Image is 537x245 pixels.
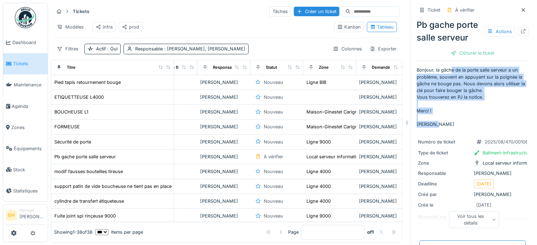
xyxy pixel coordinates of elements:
span: Stock [13,166,45,173]
a: Équipements [3,138,48,159]
div: 2025/08/470/00108 [485,139,528,145]
div: Responsable [418,170,471,177]
span: Équipements [14,145,45,152]
a: Stock [3,159,48,180]
div: [DATE] [476,202,491,208]
div: Date de fin prévue [160,65,196,71]
div: Nouveau [264,109,283,115]
div: Créé le [418,202,471,208]
a: Dashboard [3,32,48,53]
div: À vérifier [264,153,283,160]
div: Deadline [418,180,471,187]
div: Zone [418,160,471,166]
span: : Oui [106,46,118,51]
div: [PERSON_NAME] [200,183,247,190]
div: Nouveau [264,183,283,190]
li: GH [6,210,17,221]
div: prod [122,24,139,30]
span: Zones [11,124,45,131]
div: [PERSON_NAME] [200,198,247,204]
div: [PERSON_NAME] [359,79,406,86]
div: Statut [266,65,277,71]
a: Zones [3,117,48,138]
div: Maison-Ginestet Carignan [306,109,363,115]
div: Nouveau [264,79,283,86]
div: [PERSON_NAME] [200,153,247,160]
strong: Tickets [70,8,92,15]
div: Filtres [54,44,82,54]
div: Batiment-Infrastructure [483,149,532,156]
span: Dashboard [12,39,45,46]
span: : [PERSON_NAME], [PERSON_NAME] [163,46,245,51]
div: [PERSON_NAME] [200,213,247,219]
a: Agenda [3,96,48,117]
div: Responsable [213,65,238,71]
div: [PERSON_NAME] [418,170,527,177]
div: Nouveau [264,213,283,219]
div: Créer un ticket [294,7,339,16]
div: Maison-Ginestet Carignan [306,123,363,130]
div: Nouveau [264,198,283,204]
div: [PERSON_NAME] [359,94,406,100]
p: Bonjour, la gâche de la porte salle serveur a un problème, souvent en appuyant sur la poignée la ... [417,67,529,128]
div: Sécurité de porte [54,139,91,145]
a: Maintenance [3,74,48,96]
div: Showing 1 - 38 of 38 [54,229,93,236]
div: Manager [19,208,45,213]
div: Demandé par [372,65,397,71]
div: Pb gache porte salle serveur [417,19,529,44]
div: Kanban [337,24,361,30]
div: BOUCHEUSE L1 [54,109,88,115]
div: À vérifier [455,7,475,13]
div: Colonnes [330,44,365,54]
div: [PERSON_NAME] [359,153,406,160]
div: infra [96,24,113,30]
div: Titre [67,65,76,71]
div: Exporter [366,44,400,54]
div: Type de ticket [418,149,471,156]
div: Numéro de ticket [418,139,471,145]
div: Ligne 4000 [306,198,331,204]
div: Nouveau [264,168,283,175]
div: Pb gache porte salle serveur [54,153,116,160]
span: Maintenance [14,81,45,88]
div: modif fausses bouteilles tireuse [54,168,123,175]
div: Fuite joint spi rinçeuse 9000 [54,213,116,219]
div: ETIQUETTEUSE L4000 [54,94,104,100]
div: [PERSON_NAME] [359,109,406,115]
div: Voir tous les détails [449,211,499,228]
div: [PERSON_NAME] [359,198,406,204]
div: Clôturer le ticket [448,48,497,58]
div: Actions [484,26,515,37]
div: Ligne 9000 [306,139,331,145]
div: Tâches [269,6,291,17]
div: [PERSON_NAME] [359,168,406,175]
div: Nouveau [264,139,283,145]
li: [PERSON_NAME] [19,208,45,223]
div: [PERSON_NAME] [200,123,247,130]
div: [PERSON_NAME] [359,183,406,190]
div: [PERSON_NAME] [418,191,527,198]
div: Créé par [418,191,471,198]
div: Responsable [135,45,245,52]
div: [PERSON_NAME] [200,139,247,145]
div: [PERSON_NAME] [200,94,247,100]
div: Ligne 4000 [306,168,331,175]
div: cylindre de transfert étiqueteuse [54,198,124,204]
div: [PERSON_NAME] [200,168,247,175]
div: [PERSON_NAME] [200,79,247,86]
div: Ligne BIB [306,79,326,86]
div: Actif [96,45,118,52]
div: [PERSON_NAME] [359,123,406,130]
div: Local serveur informatique [306,153,364,160]
div: FORMEUSE [54,123,80,130]
div: Tableau [370,24,394,30]
a: GH Manager[PERSON_NAME] [6,208,45,225]
div: Nouveau [264,94,283,100]
div: [PERSON_NAME] [359,139,406,145]
span: Statistiques [13,188,45,194]
div: [PERSON_NAME] [200,109,247,115]
div: Page [288,229,299,236]
img: Badge_color-CXgf-gQk.svg [15,7,36,28]
div: [PERSON_NAME] [359,213,406,219]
